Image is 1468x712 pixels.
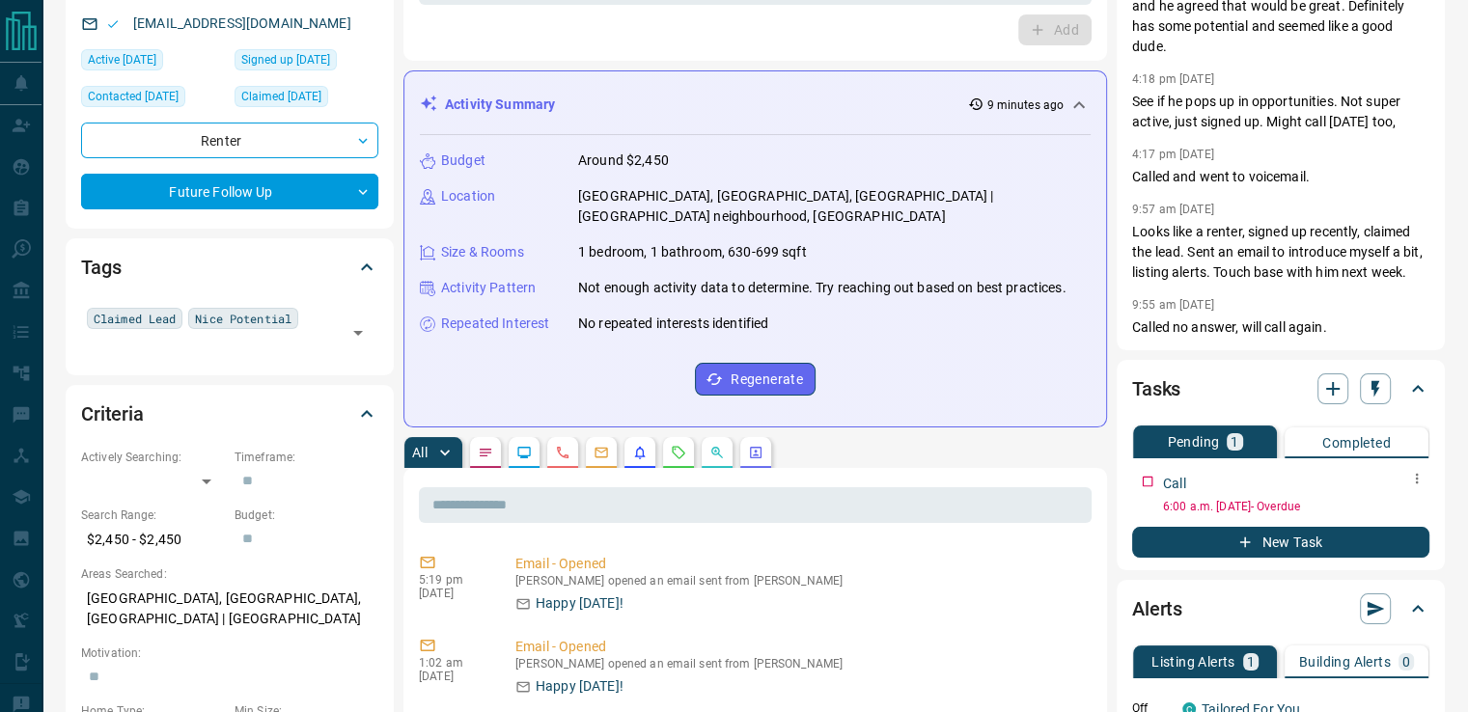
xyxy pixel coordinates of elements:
p: 9 minutes ago [987,96,1064,114]
p: Email - Opened [515,637,1084,657]
p: No repeated interests identified [578,314,768,334]
p: [DATE] [419,670,486,683]
button: Open [345,319,372,346]
p: Size & Rooms [441,242,524,262]
p: Happy [DATE]! [536,676,623,697]
p: 9:55 am [DATE] [1132,298,1214,312]
p: Called and went to voicemail. [1132,167,1429,187]
p: Actively Searching: [81,449,225,466]
p: Call [1163,474,1186,494]
p: 1:02 am [419,656,486,670]
p: Budget: [235,507,378,524]
span: Active [DATE] [88,50,156,69]
div: Tue Jan 21 2025 [235,49,378,76]
p: Activity Pattern [441,278,536,298]
p: Timeframe: [235,449,378,466]
h2: Tags [81,252,121,283]
svg: Email Valid [106,17,120,31]
svg: Notes [478,445,493,460]
svg: Lead Browsing Activity [516,445,532,460]
p: 6:00 a.m. [DATE] - Overdue [1163,498,1429,515]
h2: Criteria [81,398,144,429]
div: Tags [81,244,378,290]
p: Listing Alerts [1151,655,1235,669]
svg: Opportunities [709,445,725,460]
span: Contacted [DATE] [88,87,179,106]
h2: Alerts [1132,593,1182,624]
p: Areas Searched: [81,565,378,583]
div: Sun Oct 12 2025 [81,86,225,113]
p: See if he pops up in opportunities. Not super active, just signed up. Might call [DATE] too, [1132,92,1429,132]
p: 1 [1247,655,1255,669]
p: [DATE] [419,587,486,600]
div: Criteria [81,391,378,437]
p: 4:18 pm [DATE] [1132,72,1214,86]
p: 5:19 pm [419,573,486,587]
h2: Tasks [1132,373,1180,404]
div: Tue Jan 21 2025 [81,49,225,76]
p: 4:17 pm [DATE] [1132,148,1214,161]
div: Tasks [1132,366,1429,412]
p: Activity Summary [445,95,555,115]
p: 0 [1402,655,1410,669]
p: [PERSON_NAME] opened an email sent from [PERSON_NAME] [515,657,1084,671]
span: Claimed Lead [94,309,176,328]
p: All [412,446,428,459]
p: 1 [1231,435,1238,449]
span: Nice Potential [195,309,291,328]
p: Not enough activity data to determine. Try reaching out based on best practices. [578,278,1066,298]
p: Search Range: [81,507,225,524]
p: 9:57 am [DATE] [1132,203,1214,216]
button: Regenerate [695,363,816,396]
svg: Requests [671,445,686,460]
p: Completed [1322,436,1391,450]
div: Fri Jan 24 2025 [235,86,378,113]
p: Location [441,186,495,206]
p: Looks like a renter, signed up recently, claimed the lead. Sent an email to introduce myself a bi... [1132,222,1429,283]
svg: Calls [555,445,570,460]
svg: Emails [594,445,609,460]
p: [GEOGRAPHIC_DATA], [GEOGRAPHIC_DATA], [GEOGRAPHIC_DATA] | [GEOGRAPHIC_DATA] neighbourhood, [GEOGR... [578,186,1091,227]
div: Future Follow Up [81,174,378,209]
p: [PERSON_NAME] opened an email sent from [PERSON_NAME] [515,574,1084,588]
p: Around $2,450 [578,151,669,171]
p: Called no answer, will call again. [1132,317,1429,338]
button: New Task [1132,527,1429,558]
p: Building Alerts [1299,655,1391,669]
p: Repeated Interest [441,314,549,334]
p: Email - Opened [515,554,1084,574]
a: [EMAIL_ADDRESS][DOMAIN_NAME] [133,15,351,31]
svg: Agent Actions [748,445,763,460]
div: Alerts [1132,586,1429,632]
p: Motivation: [81,644,378,662]
p: 1 bedroom, 1 bathroom, 630-699 sqft [578,242,807,262]
p: [GEOGRAPHIC_DATA], [GEOGRAPHIC_DATA], [GEOGRAPHIC_DATA] | [GEOGRAPHIC_DATA] [81,583,378,635]
span: Claimed [DATE] [241,87,321,106]
div: Activity Summary9 minutes ago [420,87,1091,123]
p: Budget [441,151,485,171]
p: $2,450 - $2,450 [81,524,225,556]
p: Happy [DATE]! [536,593,623,614]
span: Signed up [DATE] [241,50,330,69]
div: Renter [81,123,378,158]
svg: Listing Alerts [632,445,648,460]
p: Pending [1167,435,1219,449]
